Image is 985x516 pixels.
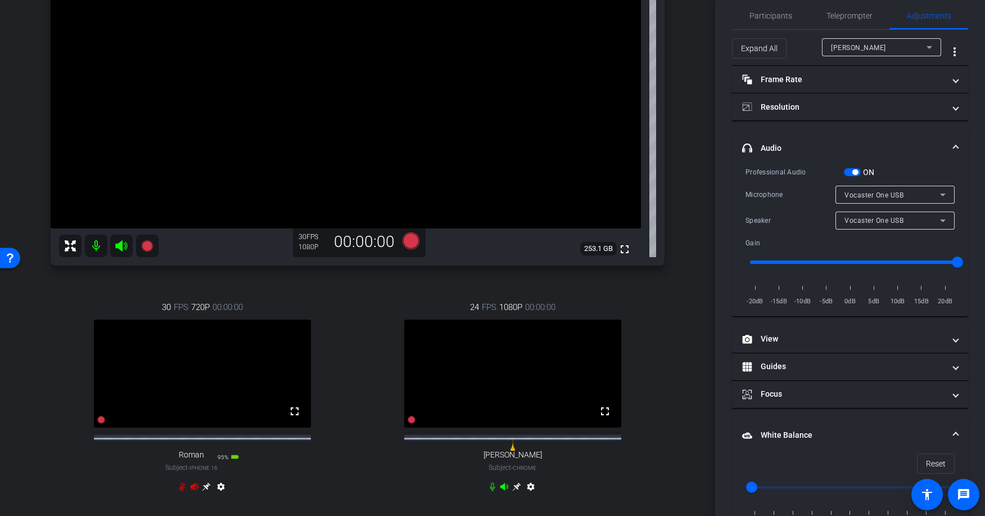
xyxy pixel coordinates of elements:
span: 1080P [499,301,522,313]
span: FPS [306,233,318,241]
span: 720P [191,301,210,313]
mat-icon: more_vert [948,45,961,59]
mat-panel-title: Guides [742,361,945,373]
mat-icon: 0 dB [506,438,519,451]
mat-icon: message [957,488,970,501]
span: - [188,464,189,472]
span: Chrome [513,465,536,471]
span: 00:00:00 [213,301,243,313]
mat-icon: settings [214,482,228,496]
button: More Options for Adjustments Panel [941,38,968,65]
mat-expansion-panel-header: Audio [732,130,968,166]
mat-icon: settings [524,482,537,496]
mat-expansion-panel-header: View [732,326,968,353]
span: 5dB [864,296,883,307]
span: 24 [470,301,479,313]
span: [PERSON_NAME] [484,450,542,460]
span: iPhone 16 [189,465,218,471]
mat-icon: battery_std [231,452,240,461]
span: - [511,464,513,472]
mat-icon: fullscreen [598,405,612,418]
div: Professional Audio [745,167,844,178]
mat-panel-title: Frame Rate [742,74,945,86]
label: ON [861,167,875,178]
mat-expansion-panel-header: Guides [732,353,968,380]
span: FPS [482,301,496,313]
span: Teleprompter [826,12,873,20]
span: Vocaster One USB [844,217,903,225]
mat-icon: fullscreen [288,405,301,418]
div: 1080P [299,243,327,252]
span: FPS [174,301,188,313]
mat-panel-title: Focus [742,388,945,400]
span: Subject [489,463,536,473]
span: -5dB [817,296,836,307]
mat-expansion-panel-header: Focus [732,381,968,408]
mat-panel-title: Audio [742,142,945,154]
span: 95% [218,454,228,460]
span: Reset [926,453,946,474]
span: Roman [179,450,204,460]
span: -15dB [769,296,788,307]
span: 20dB [936,296,955,307]
mat-expansion-panel-header: White Balance [732,418,968,454]
span: -10dB [793,296,812,307]
span: 0dB [841,296,860,307]
span: Vocaster One USB [844,191,903,199]
div: 30 [299,232,327,241]
span: 10dB [888,296,907,307]
mat-icon: fullscreen [618,243,631,256]
div: Microphone [745,189,835,200]
mat-panel-title: White Balance [742,429,945,441]
div: Audio [732,166,968,316]
span: Adjustments [907,12,951,20]
button: Reset [917,454,955,474]
mat-panel-title: View [742,333,945,345]
div: Gain [745,237,844,249]
mat-expansion-panel-header: Resolution [732,93,968,120]
span: 00:00:00 [525,301,555,313]
span: 253.1 GB [580,242,617,255]
mat-expansion-panel-header: Frame Rate [732,66,968,93]
span: Participants [749,12,792,20]
span: [PERSON_NAME] [831,44,886,52]
mat-icon: accessibility [920,488,934,501]
div: Speaker [745,215,835,226]
span: 30 [162,301,171,313]
span: 15dB [912,296,931,307]
span: Subject [165,463,218,473]
span: -20dB [745,296,765,307]
button: Expand All [732,38,787,59]
mat-panel-title: Resolution [742,101,945,113]
span: Expand All [741,38,778,59]
div: 00:00:00 [327,232,402,252]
